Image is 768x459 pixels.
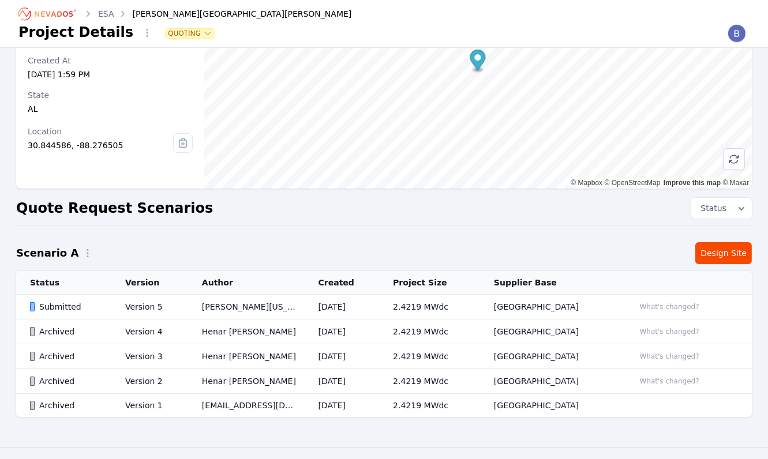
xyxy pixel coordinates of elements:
div: Archived [30,400,106,411]
button: Status [691,198,752,219]
td: [PERSON_NAME][US_STATE] [188,295,305,319]
button: What's changed? [635,300,705,313]
td: Version 1 [111,394,188,417]
th: Created [305,271,380,295]
th: Project Size [379,271,480,295]
nav: Breadcrumb [18,5,351,23]
tr: ArchivedVersion 3Henar [PERSON_NAME][DATE]2.4219 MWdc[GEOGRAPHIC_DATA]What's changed? [16,344,752,369]
th: Author [188,271,305,295]
td: Version 5 [111,295,188,319]
button: What's changed? [635,325,705,338]
td: [GEOGRAPHIC_DATA] [480,369,621,394]
td: Version 4 [111,319,188,344]
td: Henar [PERSON_NAME] [188,319,305,344]
button: What's changed? [635,350,705,363]
tr: SubmittedVersion 5[PERSON_NAME][US_STATE][DATE]2.4219 MWdc[GEOGRAPHIC_DATA]What's changed? [16,295,752,319]
div: Archived [30,326,106,337]
td: [DATE] [305,319,380,344]
div: Location [28,126,173,137]
div: 30.844586, -88.276505 [28,140,173,151]
a: Improve this map [664,179,721,187]
div: [PERSON_NAME][GEOGRAPHIC_DATA][PERSON_NAME] [117,8,352,20]
td: [GEOGRAPHIC_DATA] [480,319,621,344]
td: 2.4219 MWdc [379,369,480,394]
div: State [28,89,193,101]
div: AL [28,103,193,115]
td: 2.4219 MWdc [379,344,480,369]
td: [DATE] [305,394,380,417]
th: Supplier Base [480,271,621,295]
td: 2.4219 MWdc [379,295,480,319]
button: Quoting [166,29,215,38]
td: [DATE] [305,369,380,394]
h2: Quote Request Scenarios [16,199,213,217]
div: Archived [30,375,106,387]
td: [DATE] [305,295,380,319]
th: Status [16,271,111,295]
div: Map marker [470,50,486,73]
img: Brittanie Jackson [728,24,746,43]
div: Created At [28,55,193,66]
tr: ArchivedVersion 2Henar [PERSON_NAME][DATE]2.4219 MWdc[GEOGRAPHIC_DATA]What's changed? [16,369,752,394]
td: [GEOGRAPHIC_DATA] [480,295,621,319]
td: Version 2 [111,369,188,394]
tr: ArchivedVersion 1[EMAIL_ADDRESS][DOMAIN_NAME][DATE]2.4219 MWdc[GEOGRAPHIC_DATA] [16,394,752,417]
td: [DATE] [305,344,380,369]
a: Maxar [722,179,749,187]
th: Version [111,271,188,295]
button: What's changed? [635,375,705,387]
div: [DATE] 1:59 PM [28,69,193,80]
div: Submitted [30,301,106,313]
a: Mapbox [571,179,602,187]
tr: ArchivedVersion 4Henar [PERSON_NAME][DATE]2.4219 MWdc[GEOGRAPHIC_DATA]What's changed? [16,319,752,344]
td: [EMAIL_ADDRESS][DOMAIN_NAME] [188,394,305,417]
h1: Project Details [18,23,133,42]
td: Henar [PERSON_NAME] [188,344,305,369]
a: ESA [98,8,114,20]
td: Henar [PERSON_NAME] [188,369,305,394]
td: 2.4219 MWdc [379,319,480,344]
h2: Scenario A [16,245,78,261]
td: [GEOGRAPHIC_DATA] [480,344,621,369]
td: [GEOGRAPHIC_DATA] [480,394,621,417]
div: Archived [30,351,106,362]
a: OpenStreetMap [605,179,661,187]
a: Design Site [695,242,752,264]
td: 2.4219 MWdc [379,394,480,417]
span: Status [696,202,726,214]
td: Version 3 [111,344,188,369]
